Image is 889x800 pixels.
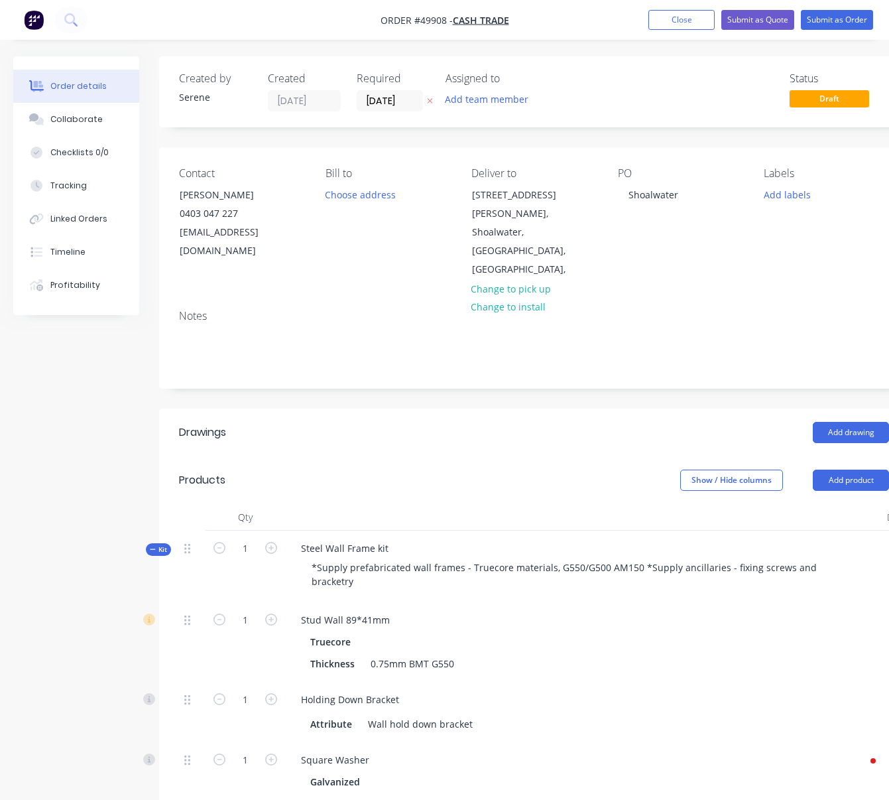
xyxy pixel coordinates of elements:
[844,755,876,787] iframe: Intercom live chat
[618,167,743,180] div: PO
[464,279,558,297] button: Change to pick up
[438,90,536,108] button: Add team member
[790,90,869,107] span: Draft
[179,72,252,85] div: Created by
[50,80,107,92] div: Order details
[290,539,399,558] div: Steel Wall Frame kit
[290,750,380,769] div: Square Washer
[472,186,582,223] div: [STREET_ADDRESS][PERSON_NAME],
[381,14,453,27] span: Order #49908 -
[472,223,582,279] div: Shoalwater, [GEOGRAPHIC_DATA], [GEOGRAPHIC_DATA],
[618,185,689,204] div: Shoalwater
[445,90,536,108] button: Add team member
[813,422,889,443] button: Add drawing
[648,10,715,30] button: Close
[150,545,167,555] span: Kit
[268,72,341,85] div: Created
[453,14,509,27] a: Cash Trade
[13,169,139,202] button: Tracking
[13,235,139,269] button: Timeline
[168,185,301,261] div: [PERSON_NAME]0403 047 227[EMAIL_ADDRESS][DOMAIN_NAME]
[445,72,578,85] div: Assigned to
[305,714,357,734] div: Attribute
[13,202,139,235] button: Linked Orders
[13,269,139,302] button: Profitability
[13,70,139,103] button: Order details
[146,543,171,556] button: Kit
[357,72,430,85] div: Required
[180,223,290,260] div: [EMAIL_ADDRESS][DOMAIN_NAME]
[310,632,356,651] div: Truecore
[326,167,451,180] div: Bill to
[50,213,107,225] div: Linked Orders
[801,10,873,30] button: Submit as Order
[179,167,304,180] div: Contact
[24,10,44,30] img: Factory
[50,279,100,291] div: Profitability
[756,185,817,203] button: Add labels
[290,610,400,630] div: Stud Wall 89*41mm
[790,72,889,85] div: Status
[50,147,109,159] div: Checklists 0/0
[764,167,889,180] div: Labels
[461,185,593,279] div: [STREET_ADDRESS][PERSON_NAME],Shoalwater, [GEOGRAPHIC_DATA], [GEOGRAPHIC_DATA],
[179,472,225,488] div: Products
[180,186,290,204] div: [PERSON_NAME]
[363,714,478,734] div: Wall hold down bracket
[179,90,252,104] div: Serene
[305,654,360,673] div: Thickness
[179,310,889,322] div: Notes
[721,10,794,30] button: Submit as Quote
[318,185,402,203] button: Choose address
[206,504,285,531] div: Qty
[471,167,597,180] div: Deliver to
[13,136,139,169] button: Checklists 0/0
[13,103,139,136] button: Collaborate
[310,772,365,791] div: Galvanized
[301,558,855,591] div: *Supply prefabricated wall frames - Truecore materials, G550/G500 AM150 *Supply ancillaries - fix...
[50,113,103,125] div: Collaborate
[180,204,290,223] div: 0403 047 227
[179,425,226,440] div: Drawings
[365,654,459,673] div: 0.75mm BMT G550
[50,246,86,258] div: Timeline
[290,690,410,709] div: Holding Down Bracket
[813,470,889,491] button: Add product
[464,298,553,316] button: Change to install
[50,180,87,192] div: Tracking
[680,470,783,491] button: Show / Hide columns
